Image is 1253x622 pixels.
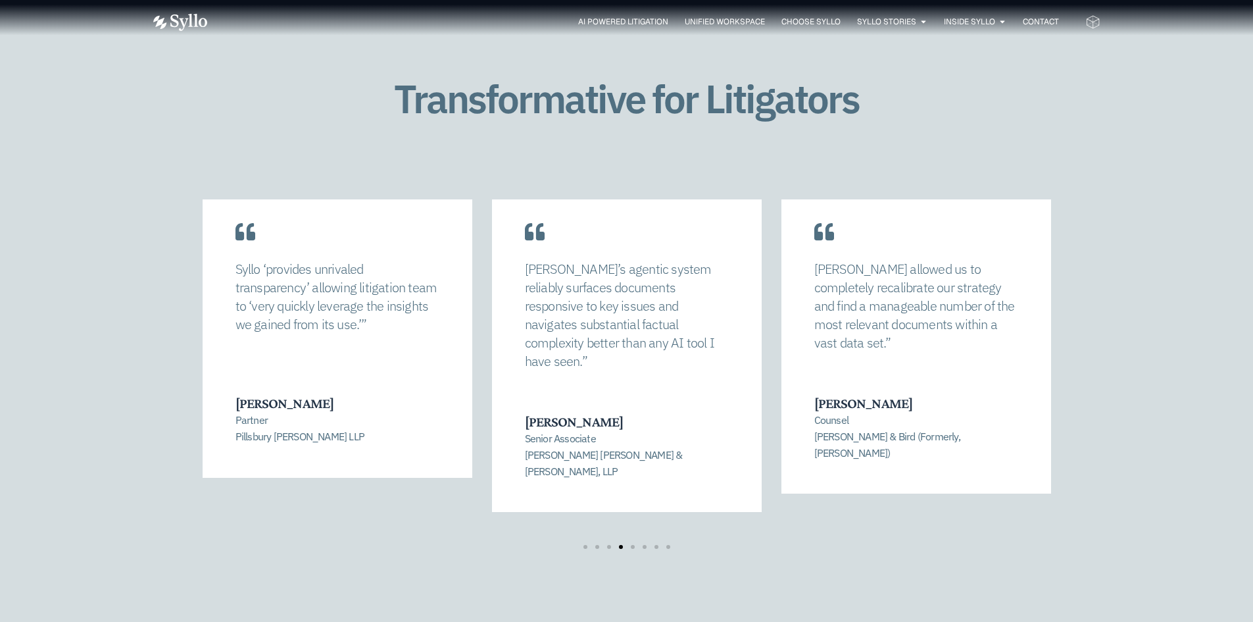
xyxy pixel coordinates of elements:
p: Partner Pillsbury [PERSON_NAME] LLP [235,412,438,444]
h3: [PERSON_NAME] [235,395,438,412]
span: Go to slide 6 [643,545,647,549]
span: Go to slide 4 [619,545,623,549]
a: Syllo Stories [857,16,916,28]
div: 6 / 8 [781,199,1051,513]
p: Syllo ‘provides unrivaled transparency’ allowing litigation team to ‘very quickly leverage the in... [235,260,439,334]
div: 5 / 8 [492,199,762,513]
a: AI Powered Litigation [578,16,668,28]
a: Unified Workspace [685,16,765,28]
h1: Transformative for Litigators [349,77,904,120]
span: Go to slide 7 [654,545,658,549]
span: Go to slide 3 [607,545,611,549]
span: Go to slide 8 [666,545,670,549]
a: Contact [1023,16,1059,28]
nav: Menu [233,16,1059,28]
h3: [PERSON_NAME] [525,413,727,430]
div: Carousel [203,199,1051,550]
a: Inside Syllo [944,16,995,28]
p: Counsel [PERSON_NAME] & Bird (Formerly, [PERSON_NAME]) [814,412,1018,461]
a: Choose Syllo [781,16,841,28]
span: Go to slide 5 [631,545,635,549]
div: Menu Toggle [233,16,1059,28]
img: Vector [153,14,207,31]
p: [PERSON_NAME] allowed us to completely recalibrate our strategy and find a manageable number of t... [814,260,1018,352]
p: Senior Associate [PERSON_NAME] [PERSON_NAME] & [PERSON_NAME], LLP [525,430,727,479]
h3: [PERSON_NAME] [814,395,1018,412]
p: [PERSON_NAME]’s agentic system reliably surfaces documents responsive to key issues and navigates... [525,260,729,371]
div: 4 / 8 [203,199,472,513]
span: Go to slide 2 [595,545,599,549]
span: Go to slide 1 [583,545,587,549]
